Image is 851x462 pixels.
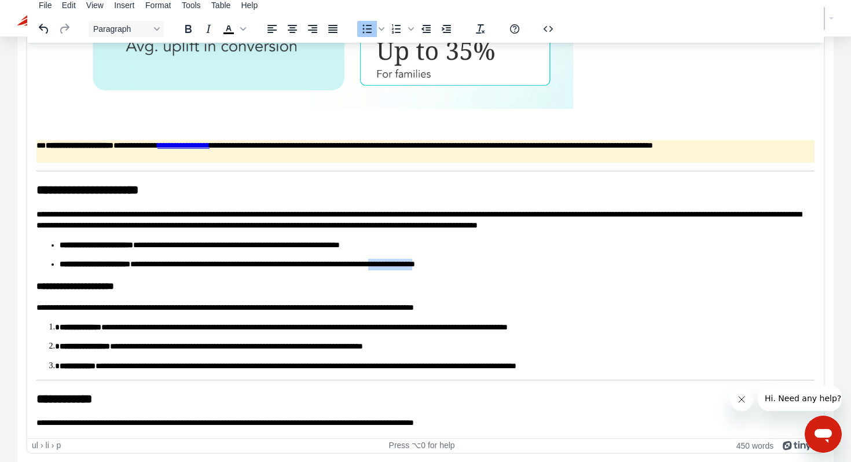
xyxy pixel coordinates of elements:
[32,441,38,450] div: ul
[52,441,54,450] div: ›
[54,21,74,37] button: Redo
[199,21,218,37] button: Italic
[182,1,201,10] span: Tools
[89,21,164,37] button: Block Paragraph
[323,21,343,37] button: Justify
[416,21,436,37] button: Decrease indent
[736,441,774,450] button: 450 words
[471,21,490,37] button: Clear formatting
[178,21,198,37] button: Bold
[34,21,54,37] button: Undo
[505,21,524,37] button: Help
[387,21,416,37] div: Numbered list
[114,1,134,10] span: Insert
[93,24,150,34] span: Paragraph
[292,441,552,450] div: Press ⌥0 for help
[145,1,171,10] span: Format
[303,21,322,37] button: Align right
[730,388,753,411] iframe: Cerrar mensaje
[758,386,842,411] iframe: Mensaje de la compañía
[357,21,386,37] div: Bullet list
[17,10,98,27] img: Swifteq
[62,1,76,10] span: Edit
[46,441,49,450] div: li
[262,21,282,37] button: Align left
[39,1,52,10] span: File
[219,21,248,37] div: Text color Black
[783,441,812,450] a: Powered by Tiny
[56,441,61,450] div: p
[86,1,104,10] span: View
[27,43,824,438] iframe: Rich Text Area
[241,1,258,10] span: Help
[283,21,302,37] button: Align center
[211,1,230,10] span: Table
[805,416,842,453] iframe: Botón para iniciar la ventana de mensajería
[436,21,456,37] button: Increase indent
[41,441,43,450] div: ›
